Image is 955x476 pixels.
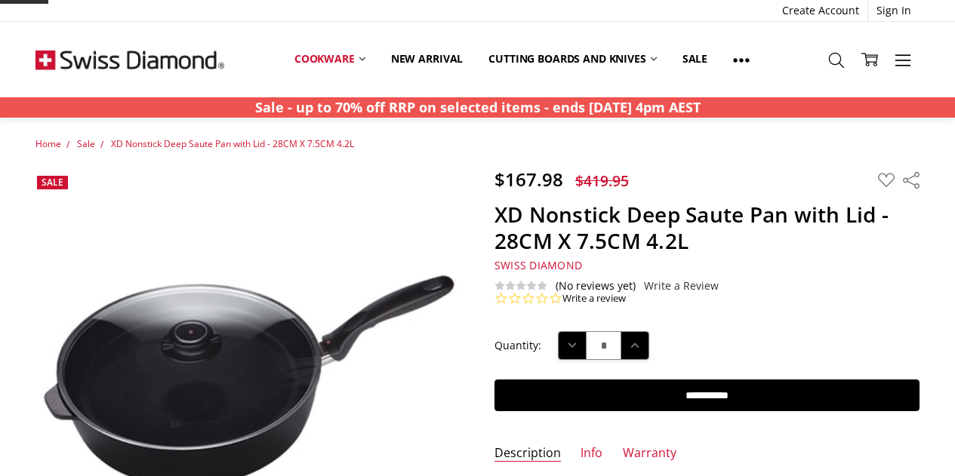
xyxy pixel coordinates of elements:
[494,201,920,254] h1: XD Nonstick Deep Saute Pan with Lid - 28CM X 7.5CM 4.2L
[720,42,762,76] a: Show All
[623,445,676,462] a: Warranty
[77,137,95,150] a: Sale
[494,445,561,462] a: Description
[378,42,476,75] a: New arrival
[35,137,61,150] a: Home
[562,292,626,306] a: Write a review
[42,176,63,189] span: Sale
[476,42,670,75] a: Cutting boards and knives
[644,280,719,292] a: Write a Review
[556,280,636,292] span: (No reviews yet)
[35,22,224,97] img: Free Shipping On Every Order
[255,98,701,116] strong: Sale - up to 70% off RRP on selected items - ends [DATE] 4pm AEST
[575,170,629,191] span: $419.95
[282,42,378,75] a: Cookware
[581,445,602,462] a: Info
[494,337,541,354] label: Quantity:
[494,258,582,272] span: Swiss Diamond
[494,167,563,192] span: $167.98
[670,42,720,75] a: Sale
[111,137,354,150] a: XD Nonstick Deep Saute Pan with Lid - 28CM X 7.5CM 4.2L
